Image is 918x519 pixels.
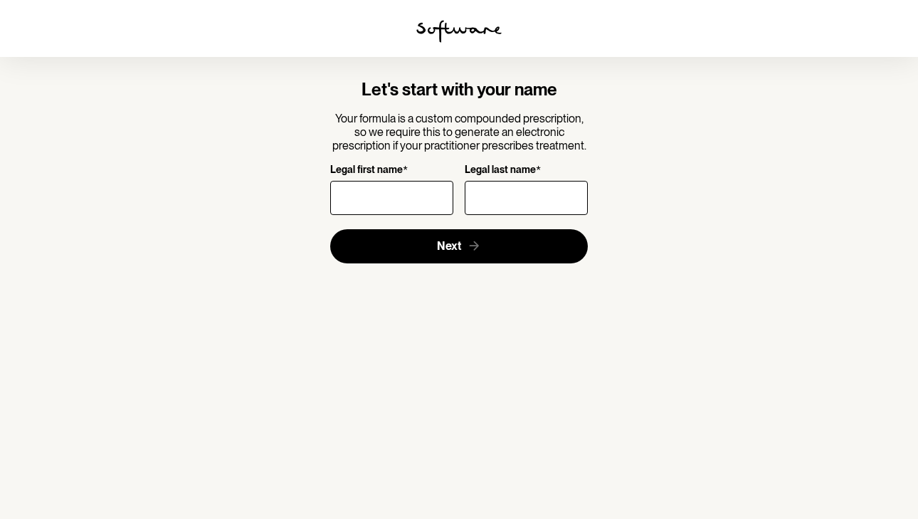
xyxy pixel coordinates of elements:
h4: Let's start with your name [330,80,589,100]
p: Legal last name [465,164,536,177]
span: Next [437,239,461,253]
p: Your formula is a custom compounded prescription, so we require this to generate an electronic pr... [330,112,589,153]
img: software logo [416,20,502,43]
button: Next [330,229,589,263]
p: Legal first name [330,164,403,177]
